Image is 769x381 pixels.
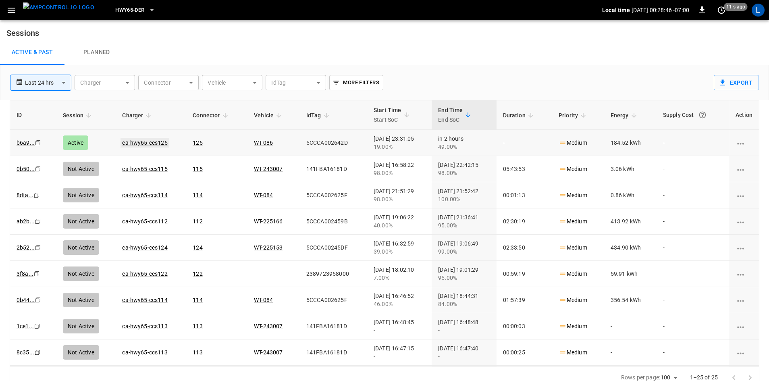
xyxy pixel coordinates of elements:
td: 2389723958000 [300,261,367,287]
a: b6a9... [17,139,35,146]
td: 00:00:25 [497,339,552,366]
td: - [604,313,657,339]
p: Medium [559,165,587,173]
th: ID [10,100,56,130]
p: Medium [559,139,587,147]
td: 141FBA16181D [300,339,367,366]
div: copy [34,348,42,357]
td: 356.54 kWh [604,287,657,313]
span: 11 s ago [724,3,748,11]
a: 8dfa... [17,192,33,198]
td: 05:43:53 [497,156,552,182]
p: [DATE] 00:28:46 -07:00 [632,6,689,14]
p: Local time [602,6,630,14]
div: copy [33,269,41,278]
a: ca-hwy65-ccs114 [122,297,167,303]
a: 3f8a... [17,271,33,277]
a: WT-243007 [254,323,283,329]
a: ca-hwy65-ccs113 [122,323,167,329]
td: - [657,130,729,156]
div: copy [33,191,41,200]
div: [DATE] 16:32:59 [374,239,425,256]
td: 5CCCA002625F [300,287,367,313]
div: copy [34,217,42,226]
div: Not Active [63,162,99,176]
td: - [657,261,729,287]
p: Medium [559,348,587,357]
img: ampcontrol.io logo [23,2,94,12]
div: [DATE] 23:31:05 [374,135,425,151]
div: [DATE] 18:44:31 [438,292,490,308]
p: Start SoC [374,115,401,125]
div: charging session options [736,217,752,225]
span: Priority [559,110,588,120]
div: - [438,352,490,360]
a: 1ce1... [17,323,34,329]
td: - [657,313,729,339]
td: 5CCCA00245DF [300,235,367,261]
div: - [374,352,425,360]
p: Medium [559,217,587,226]
td: - [657,287,729,313]
div: charging session options [736,191,752,199]
td: 02:30:19 [497,208,552,235]
div: [DATE] 21:52:42 [438,187,490,203]
div: charging session options [736,139,752,147]
div: 49.00% [438,143,490,151]
div: [DATE] 16:48:45 [374,318,425,334]
a: WT-243007 [254,349,283,356]
a: ca-hwy65-ccs122 [122,271,167,277]
th: Action [729,100,759,130]
div: Not Active [63,293,99,307]
a: 8c35... [17,349,34,356]
div: [DATE] 21:36:41 [438,213,490,229]
a: ab2b... [17,218,35,225]
td: 00:59:19 [497,261,552,287]
div: in 2 hours [438,135,490,151]
a: 114 [193,192,202,198]
div: Not Active [63,319,99,333]
div: sessions table [10,100,759,367]
div: [DATE] 16:46:52 [374,292,425,308]
td: 434.90 kWh [604,235,657,261]
a: ca-hwy65-ccs115 [122,166,167,172]
a: WT-225153 [254,244,283,251]
div: Not Active [63,345,99,360]
a: WT-084 [254,297,273,303]
button: More Filters [329,75,383,90]
span: Vehicle [254,110,284,120]
a: ca-hwy65-ccs112 [122,218,167,225]
div: 46.00% [374,300,425,308]
p: End SoC [438,115,463,125]
div: Not Active [63,266,99,281]
div: copy [34,138,42,147]
div: [DATE] 18:02:10 [374,266,425,282]
a: WT-225166 [254,218,283,225]
button: Export [714,75,759,90]
div: [DATE] 16:48:48 [438,318,490,334]
a: 125 [193,139,202,146]
td: - [657,339,729,366]
div: [DATE] 19:01:29 [438,266,490,282]
div: [DATE] 16:47:40 [438,344,490,360]
td: 00:00:03 [497,313,552,339]
div: copy [33,322,42,331]
a: 0b44... [17,297,35,303]
td: 184.52 kWh [604,130,657,156]
div: 84.00% [438,300,490,308]
div: [DATE] 19:06:49 [438,239,490,256]
a: ca-hwy65-ccs114 [122,192,167,198]
a: 113 [193,323,202,329]
a: ca-hwy65-ccs113 [122,349,167,356]
div: charging session options [736,322,752,330]
div: 95.00% [438,221,490,229]
a: WT-243007 [254,166,283,172]
a: 124 [193,244,202,251]
td: - [657,182,729,208]
span: Connector [193,110,230,120]
div: [DATE] 16:47:15 [374,344,425,360]
a: ca-hwy65-ccs124 [122,244,167,251]
span: Session [63,110,94,120]
div: - [438,326,490,334]
div: [DATE] 16:58:22 [374,161,425,177]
